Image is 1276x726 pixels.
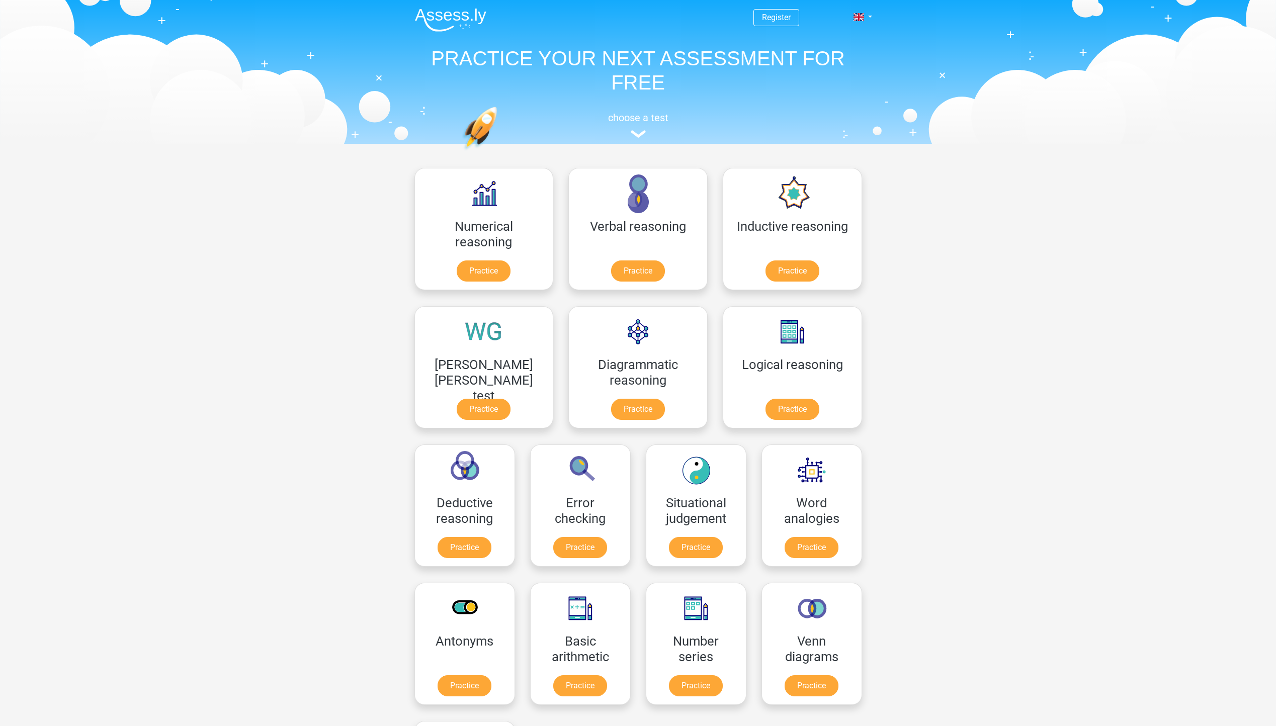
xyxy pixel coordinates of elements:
[407,46,870,95] h1: PRACTICE YOUR NEXT ASSESSMENT FOR FREE
[785,675,838,696] a: Practice
[611,399,665,420] a: Practice
[438,675,491,696] a: Practice
[553,675,607,696] a: Practice
[407,112,870,124] h5: choose a test
[669,537,723,558] a: Practice
[415,8,486,32] img: Assessly
[631,130,646,138] img: assessment
[762,13,791,22] a: Register
[438,537,491,558] a: Practice
[765,260,819,282] a: Practice
[669,675,723,696] a: Practice
[553,537,607,558] a: Practice
[765,399,819,420] a: Practice
[785,537,838,558] a: Practice
[407,112,870,138] a: choose a test
[462,107,536,198] img: practice
[457,399,511,420] a: Practice
[611,260,665,282] a: Practice
[457,260,511,282] a: Practice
